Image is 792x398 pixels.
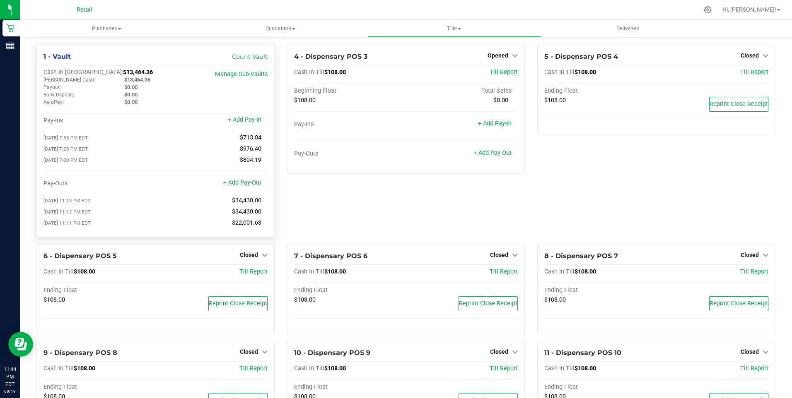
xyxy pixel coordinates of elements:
span: Payout: [43,84,61,90]
span: Cash In Till [294,365,324,372]
div: Beginning Float [294,87,406,95]
span: Closed [741,52,759,59]
div: Manage settings [703,6,713,14]
span: Cash In Till [544,69,575,76]
span: 5 - Dispensary POS 4 [544,53,618,60]
span: 6 - Dispensary POS 5 [43,252,117,260]
span: Customers [194,25,367,32]
div: Ending Float [544,87,656,95]
div: Pay-Outs [43,180,155,187]
span: $22,001.63 [232,219,261,226]
span: 10 - Dispensary POS 9 [294,349,370,357]
span: $108.00 [324,365,346,372]
div: Pay-Ins [294,121,406,128]
span: $108.00 [294,97,316,104]
span: $108.00 [74,365,95,372]
span: Till Report [490,69,518,76]
span: $108.00 [575,365,596,372]
a: + Add Pay-In [228,116,261,123]
span: Purchases [20,25,193,32]
div: Ending Float [43,287,155,294]
span: 4 - Dispensary POS 3 [294,53,367,60]
span: Closed [240,348,258,355]
span: 11 - Dispensary POS 10 [544,349,621,357]
span: $108.00 [294,296,316,303]
div: Ending Float [544,384,656,391]
div: Total Sales [406,87,518,95]
span: Bank Deposit: [43,92,74,98]
span: $108.00 [544,296,566,303]
span: Cash In Till [294,268,324,275]
span: Closed [490,348,508,355]
button: Reprint Close Receipt [208,296,268,311]
span: Closed [741,348,759,355]
a: + Add Pay-Out [473,149,512,156]
span: [DATE] 7:28 PM EDT [43,146,88,152]
button: Reprint Close Receipt [709,97,768,112]
span: Closed [741,252,759,258]
a: Till Report [740,268,768,275]
span: Reprint Close Receipt [459,300,517,307]
a: Manage Sub-Vaults [215,71,268,78]
span: $108.00 [43,296,65,303]
span: $804.19 [240,156,261,163]
span: [DATE] 11:11 PM EDT [43,220,91,226]
span: $34,430.00 [232,208,261,215]
a: Till Report [239,268,268,275]
iframe: Resource center [8,332,33,357]
span: Cash In Till [43,268,74,275]
div: Pay-Ins [43,117,155,125]
span: Cash In Till [294,69,324,76]
a: Tills [367,20,541,37]
div: Ending Float [294,287,406,294]
inline-svg: Reports [6,42,14,50]
a: Till Report [490,365,518,372]
span: 1 - Vault [43,53,71,60]
span: [DATE] 7:00 PM EDT [43,157,88,163]
span: $108.00 [74,268,95,275]
span: Deliveries [605,25,650,32]
span: Cash In Till [544,365,575,372]
span: [PERSON_NAME] Cash: [43,77,95,83]
a: + Add Pay-Out [223,179,261,186]
a: Customers [193,20,367,37]
a: Till Report [740,365,768,372]
span: 8 - Dispensary POS 7 [544,252,618,260]
span: $713.84 [240,134,261,141]
a: Till Report [239,365,268,372]
div: Ending Float [294,384,406,391]
a: Till Report [740,69,768,76]
span: Hi, [PERSON_NAME]! [722,6,776,13]
span: [DATE] 7:58 PM EDT [43,135,88,141]
div: Ending Float [544,287,656,294]
span: $0.00 [493,97,508,104]
p: 08/19 [4,388,16,394]
span: AeroPay: [43,99,64,105]
span: Closed [490,252,508,258]
inline-svg: Retail [6,24,14,32]
span: Tills [368,25,541,32]
span: $0.00 [124,84,138,90]
span: $108.00 [324,268,346,275]
span: $0.00 [124,91,138,98]
span: 7 - Dispensary POS 6 [294,252,367,260]
div: Ending Float [43,384,155,391]
div: Pay-Outs [294,150,406,158]
span: Cash In [GEOGRAPHIC_DATA]: [43,69,123,76]
p: 11:44 PM EDT [4,366,16,388]
a: Purchases [20,20,193,37]
span: 9 - Dispensary POS 8 [43,349,117,357]
button: Reprint Close Receipt [709,296,768,311]
span: Reprint Close Receipt [209,300,267,307]
span: $13,464.36 [124,77,150,83]
span: Reprint Close Receipt [710,300,768,307]
span: Opened [488,52,508,59]
span: $108.00 [575,268,596,275]
a: + Add Pay-In [478,120,512,127]
button: Reprint Close Receipt [459,296,518,311]
span: $13,464.36 [123,69,153,76]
